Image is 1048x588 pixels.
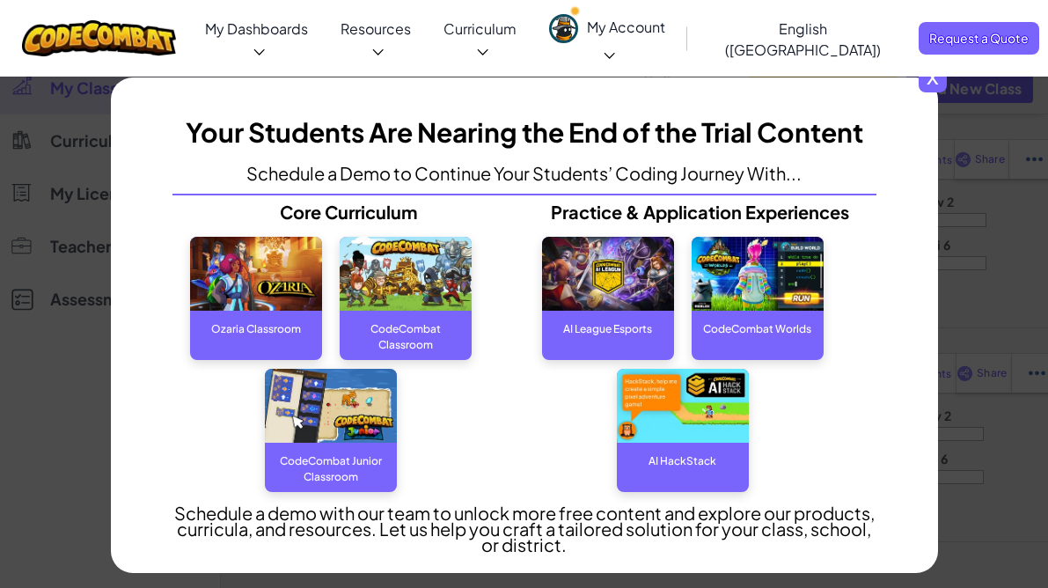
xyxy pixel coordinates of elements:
p: Schedule a demo with our team to unlock more free content and explore our products, curricula, ​a... [172,505,876,553]
img: CodeCombat World [692,237,824,312]
p: Schedule a Demo to Continue Your Students’ Coding Journey With... [246,165,802,181]
a: My Dashboards [189,4,325,73]
img: AI Hackstack [617,369,749,444]
img: CodeCombat logo [22,20,176,56]
div: CodeCombat Classroom [340,311,472,346]
span: Resources [341,19,411,38]
img: CodeCombat Junior [265,369,397,444]
div: AI HackStack [617,443,749,478]
a: Curriculum [428,4,533,73]
p: Core Curriculum [172,204,524,220]
h3: Your Students Are Nearing the End of the Trial Content [186,113,863,152]
div: Ozaria Classroom [190,311,322,346]
img: CodeCombat [340,237,472,312]
a: English ([GEOGRAPHIC_DATA]) [693,4,914,73]
p: Practice & Application Experiences [524,204,876,220]
a: Request a Quote [919,22,1039,55]
span: x [919,64,947,92]
div: CodeCombat Worlds [692,311,824,346]
div: CodeCombat Junior Classroom [265,443,397,478]
img: Ozaria [190,237,322,312]
span: English ([GEOGRAPHIC_DATA]) [725,19,881,59]
div: AI League Esports [542,311,674,346]
img: avatar [549,14,578,43]
a: Resources [325,4,428,73]
img: AI League [542,237,674,312]
span: My Account [587,18,665,62]
span: My Dashboards [205,19,308,38]
span: Curriculum [443,19,517,38]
